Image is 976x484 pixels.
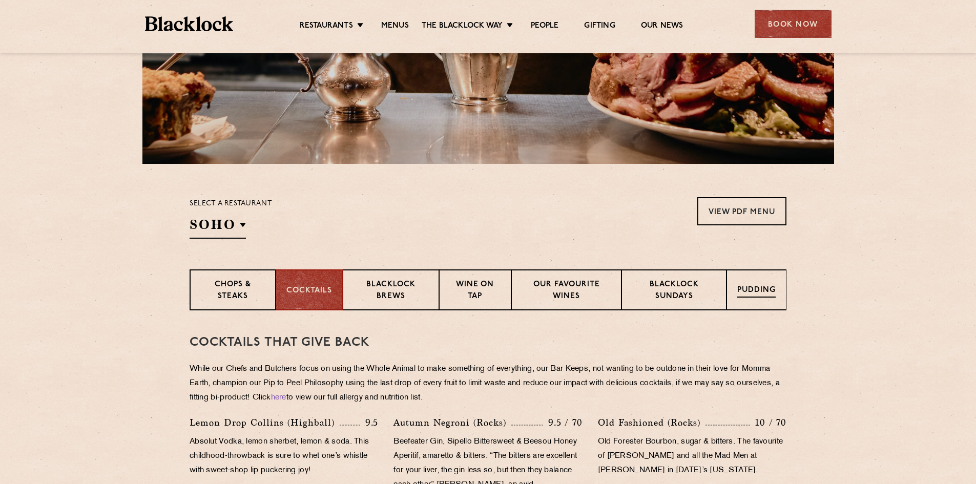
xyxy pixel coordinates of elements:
[522,279,611,303] p: Our favourite wines
[641,21,683,32] a: Our News
[286,285,332,297] p: Cocktails
[201,279,265,303] p: Chops & Steaks
[450,279,500,303] p: Wine on Tap
[381,21,409,32] a: Menus
[598,415,705,430] p: Old Fashioned (Rocks)
[190,435,378,478] p: Absolut Vodka, lemon sherbet, lemon & soda. This childhood-throwback is sure to whet one’s whistl...
[300,21,353,32] a: Restaurants
[190,336,786,349] h3: Cocktails That Give Back
[755,10,832,38] div: Book Now
[598,435,786,478] p: Old Forester Bourbon, sugar & bitters. The favourite of [PERSON_NAME] and all the Mad Men at [PER...
[737,285,776,298] p: Pudding
[531,21,558,32] a: People
[360,416,379,429] p: 9.5
[190,415,340,430] p: Lemon Drop Collins (Highball)
[271,394,286,402] a: here
[190,216,246,239] h2: SOHO
[750,416,786,429] p: 10 / 70
[393,415,511,430] p: Autumn Negroni (Rocks)
[354,279,428,303] p: Blacklock Brews
[190,197,272,211] p: Select a restaurant
[422,21,503,32] a: The Blacklock Way
[190,362,786,405] p: While our Chefs and Butchers focus on using the Whole Animal to make something of everything, our...
[697,197,786,225] a: View PDF Menu
[543,416,583,429] p: 9.5 / 70
[145,16,234,31] img: BL_Textured_Logo-footer-cropped.svg
[632,279,716,303] p: Blacklock Sundays
[584,21,615,32] a: Gifting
